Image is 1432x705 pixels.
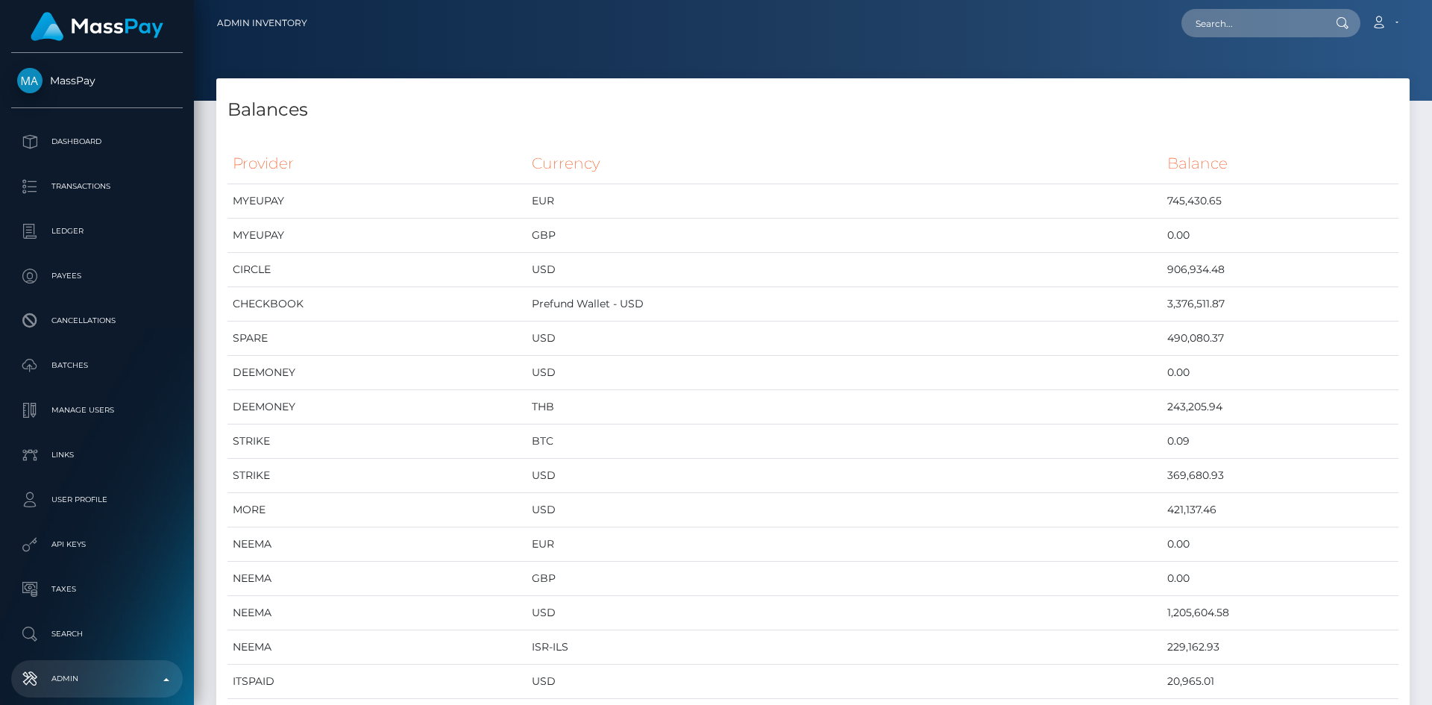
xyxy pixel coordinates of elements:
td: DEEMONEY [227,356,527,390]
p: Transactions [17,175,177,198]
td: 243,205.94 [1162,390,1398,424]
td: 3,376,511.87 [1162,287,1398,322]
td: USD [527,459,1162,493]
td: ISR-ILS [527,630,1162,665]
p: Dashboard [17,131,177,153]
td: NEEMA [227,527,527,562]
td: 1,205,604.58 [1162,596,1398,630]
td: 0.00 [1162,562,1398,596]
td: USD [527,596,1162,630]
a: Links [11,436,183,474]
th: Balance [1162,143,1398,184]
td: USD [527,493,1162,527]
td: 369,680.93 [1162,459,1398,493]
td: 20,965.01 [1162,665,1398,699]
p: Cancellations [17,310,177,332]
td: 229,162.93 [1162,630,1398,665]
td: BTC [527,424,1162,459]
td: ITSPAID [227,665,527,699]
td: THB [527,390,1162,424]
td: 490,080.37 [1162,322,1398,356]
td: 0.09 [1162,424,1398,459]
td: EUR [527,527,1162,562]
a: Taxes [11,571,183,608]
td: EUR [527,184,1162,219]
a: Admin Inventory [217,7,307,39]
a: Search [11,615,183,653]
a: Admin [11,660,183,698]
th: Provider [227,143,527,184]
p: Batches [17,354,177,377]
input: Search... [1181,9,1322,37]
td: 745,430.65 [1162,184,1398,219]
a: Ledger [11,213,183,250]
td: STRIKE [227,459,527,493]
a: Manage Users [11,392,183,429]
p: Search [17,623,177,645]
td: 906,934.48 [1162,253,1398,287]
td: Prefund Wallet - USD [527,287,1162,322]
td: CHECKBOOK [227,287,527,322]
a: API Keys [11,526,183,563]
td: GBP [527,562,1162,596]
p: Links [17,444,177,466]
td: STRIKE [227,424,527,459]
p: Admin [17,668,177,690]
td: NEEMA [227,630,527,665]
td: USD [527,322,1162,356]
a: Payees [11,257,183,295]
a: Cancellations [11,302,183,339]
td: 0.00 [1162,356,1398,390]
td: DEEMONEY [227,390,527,424]
a: Batches [11,347,183,384]
p: Ledger [17,220,177,242]
td: USD [527,253,1162,287]
p: API Keys [17,533,177,556]
td: CIRCLE [227,253,527,287]
a: User Profile [11,481,183,518]
img: MassPay Logo [31,12,163,41]
td: 421,137.46 [1162,493,1398,527]
a: Transactions [11,168,183,205]
td: MORE [227,493,527,527]
td: 0.00 [1162,527,1398,562]
p: Manage Users [17,399,177,422]
h4: Balances [227,97,1398,123]
td: MYEUPAY [227,219,527,253]
td: USD [527,665,1162,699]
td: 0.00 [1162,219,1398,253]
p: User Profile [17,489,177,511]
td: MYEUPAY [227,184,527,219]
td: GBP [527,219,1162,253]
td: NEEMA [227,596,527,630]
td: SPARE [227,322,527,356]
a: Dashboard [11,123,183,160]
td: NEEMA [227,562,527,596]
p: Taxes [17,578,177,601]
img: MassPay [17,68,43,93]
td: USD [527,356,1162,390]
p: Payees [17,265,177,287]
span: MassPay [11,74,183,87]
th: Currency [527,143,1162,184]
